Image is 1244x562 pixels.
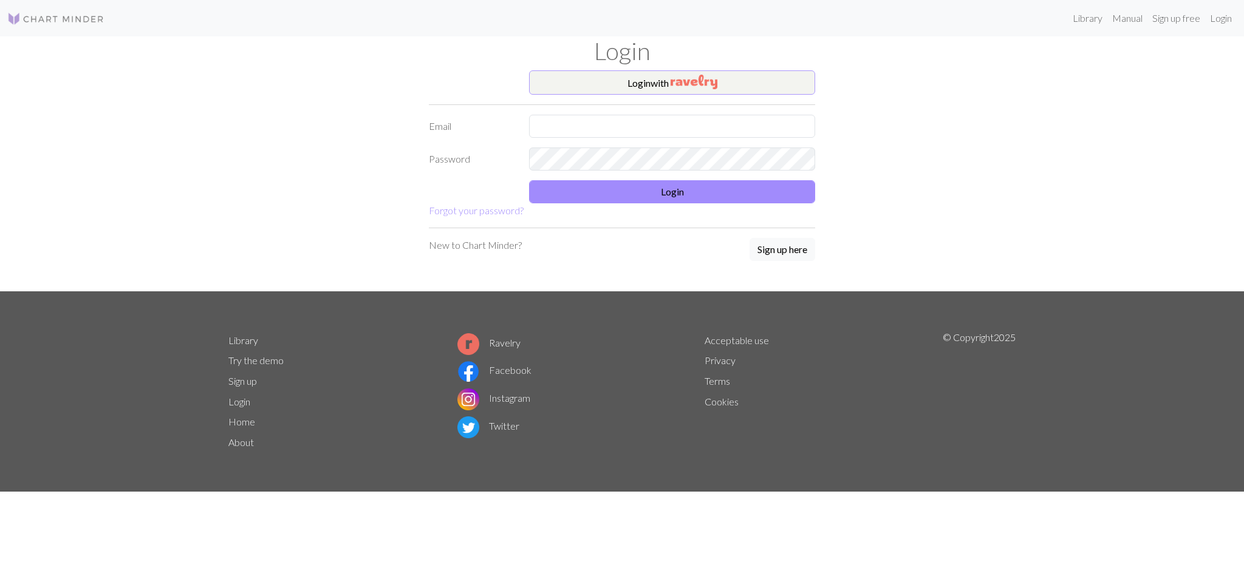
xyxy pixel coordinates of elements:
p: New to Chart Minder? [429,238,522,252]
label: Email [422,115,522,138]
label: Password [422,147,522,171]
button: Loginwith [529,70,815,95]
a: Cookies [705,396,739,407]
a: Sign up free [1147,6,1205,30]
a: Twitter [457,420,519,432]
a: Library [1068,6,1107,30]
img: Twitter logo [457,416,479,438]
a: Ravelry [457,337,521,348]
a: Privacy [705,354,736,366]
a: Facebook [457,364,531,376]
p: © Copyright 2025 [943,330,1016,453]
img: Ravelry logo [457,333,479,355]
a: Acceptable use [705,334,769,346]
a: Forgot your password? [429,205,524,216]
a: Instagram [457,392,530,404]
img: Logo [7,12,104,26]
a: Try the demo [228,354,284,366]
a: Login [228,396,250,407]
a: Login [1205,6,1237,30]
a: Home [228,416,255,427]
img: Ravelry [671,75,717,89]
a: Terms [705,375,730,387]
button: Sign up here [750,238,815,261]
a: About [228,436,254,448]
a: Sign up here [750,238,815,262]
a: Sign up [228,375,257,387]
img: Instagram logo [457,388,479,410]
h1: Login [221,36,1023,66]
a: Manual [1107,6,1147,30]
button: Login [529,180,815,203]
a: Library [228,334,258,346]
img: Facebook logo [457,361,479,382]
